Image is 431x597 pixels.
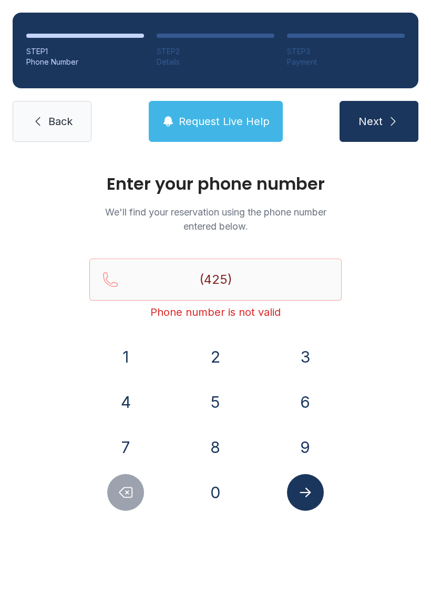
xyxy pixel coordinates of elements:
button: 1 [107,338,144,375]
div: Phone number is not valid [89,305,342,320]
input: Reservation phone number [89,259,342,301]
button: 4 [107,384,144,420]
button: Submit lookup form [287,474,324,511]
button: 2 [197,338,234,375]
span: Back [48,114,73,129]
button: 3 [287,338,324,375]
span: Request Live Help [179,114,270,129]
button: 9 [287,429,324,466]
h1: Enter your phone number [89,176,342,192]
button: 8 [197,429,234,466]
button: 6 [287,384,324,420]
div: Details [157,57,274,67]
div: STEP 3 [287,46,405,57]
p: We'll find your reservation using the phone number entered below. [89,205,342,233]
button: 0 [197,474,234,511]
div: Payment [287,57,405,67]
button: Delete number [107,474,144,511]
div: STEP 2 [157,46,274,57]
div: STEP 1 [26,46,144,57]
span: Next [358,114,383,129]
div: Phone Number [26,57,144,67]
button: 5 [197,384,234,420]
button: 7 [107,429,144,466]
